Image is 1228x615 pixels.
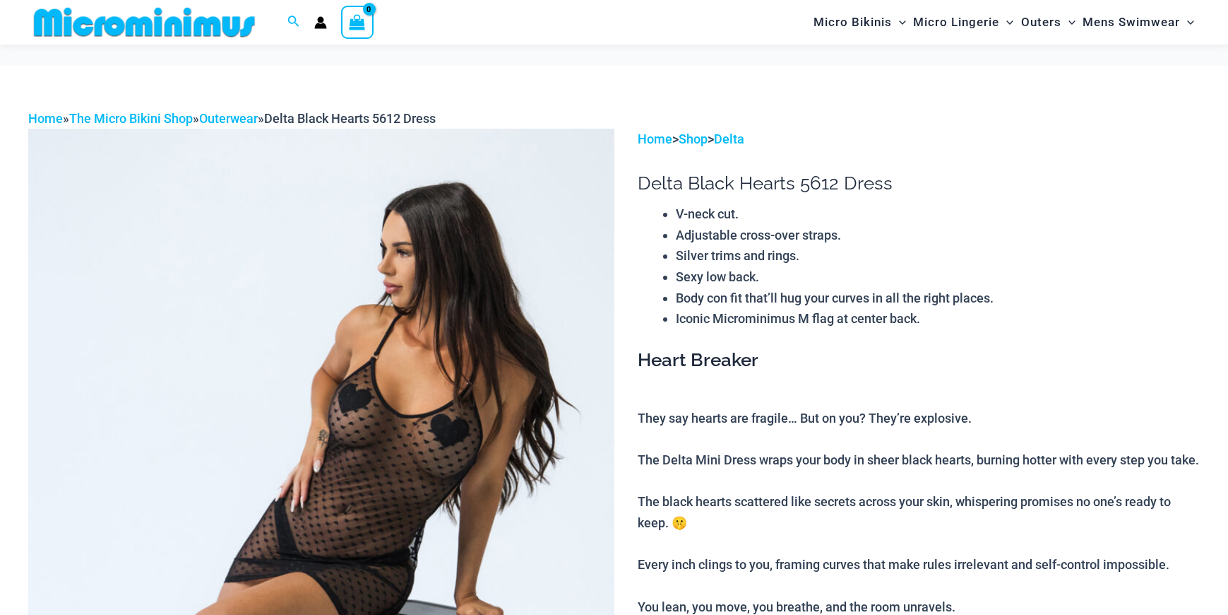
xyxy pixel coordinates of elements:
span: Menu Toggle [1180,4,1194,40]
a: Home [638,131,672,146]
span: Outers [1021,4,1061,40]
p: > > [638,129,1200,150]
span: Menu Toggle [999,4,1013,40]
span: Delta Black Hearts 5612 Dress [264,111,436,126]
nav: Site Navigation [808,2,1200,42]
a: Micro BikinisMenu ToggleMenu Toggle [810,4,910,40]
li: Body con fit that’ll hug your curves in all the right places. [676,288,1200,309]
li: Iconic Microminimus M flag at center back. [676,308,1200,329]
li: V-neck cut. [676,204,1200,225]
h1: Delta Black Hearts 5612 Dress [638,172,1200,194]
span: » » » [28,111,436,126]
a: The Micro Bikini Shop [69,111,193,126]
a: Shop [679,131,708,146]
a: View Shopping Cart, empty [341,6,374,38]
a: Account icon link [314,16,327,29]
a: Home [28,111,63,126]
span: Micro Lingerie [913,4,999,40]
span: Mens Swimwear [1083,4,1180,40]
a: Delta [714,131,744,146]
h3: Heart Breaker [638,348,1200,373]
a: OutersMenu ToggleMenu Toggle [1018,4,1079,40]
a: Outerwear [199,111,258,126]
a: Micro LingerieMenu ToggleMenu Toggle [910,4,1017,40]
img: MM SHOP LOGO FLAT [28,6,261,38]
a: Mens SwimwearMenu ToggleMenu Toggle [1079,4,1198,40]
li: Adjustable cross-over straps. [676,225,1200,246]
span: Menu Toggle [1061,4,1075,40]
li: Silver trims and rings. [676,245,1200,266]
a: Search icon link [287,13,300,31]
span: Menu Toggle [892,4,906,40]
span: Micro Bikinis [813,4,892,40]
li: Sexy low back. [676,266,1200,288]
